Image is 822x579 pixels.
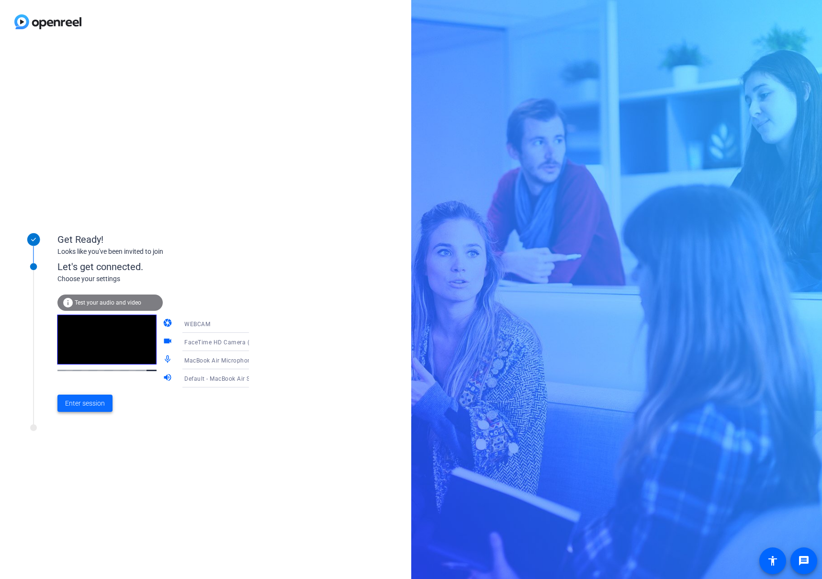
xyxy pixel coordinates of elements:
span: Enter session [65,398,105,409]
div: Get Ready! [57,232,249,247]
mat-icon: camera [163,318,174,329]
mat-icon: volume_up [163,373,174,384]
mat-icon: info [62,297,74,308]
span: FaceTime HD Camera (5B00:3AA6) [184,338,283,346]
span: Test your audio and video [75,299,141,306]
span: WEBCAM [184,321,210,328]
span: MacBook Air Microphone (Built-in) [184,356,280,364]
div: Let's get connected. [57,260,269,274]
mat-icon: videocam [163,336,174,348]
span: Default - MacBook Air Speakers (Built-in) [184,375,298,382]
mat-icon: accessibility [767,555,778,567]
mat-icon: mic_none [163,354,174,366]
mat-icon: message [798,555,810,567]
div: Choose your settings [57,274,269,284]
button: Enter session [57,395,113,412]
div: Looks like you've been invited to join [57,247,249,257]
